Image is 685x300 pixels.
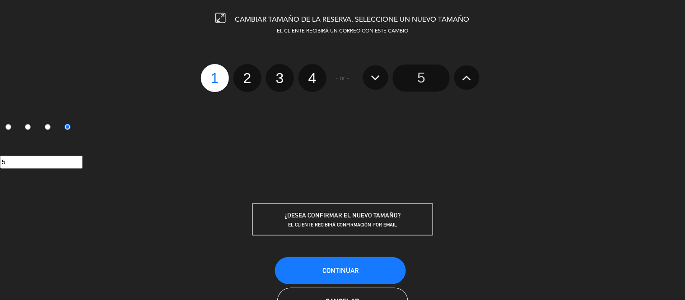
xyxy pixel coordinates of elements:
input: 2 [25,124,31,130]
label: 1 [201,64,229,92]
input: 3 [45,124,51,130]
input: 4 [65,124,70,130]
span: CAMBIAR TAMAÑO DE LA RESERVA. SELECCIONE UN NUEVO TAMAÑO [235,16,470,23]
input: 1 [5,124,11,130]
span: - or - [336,73,349,83]
span: Continuar [322,267,359,274]
label: 3 [266,64,294,92]
label: 2 [20,120,40,136]
label: 2 [233,64,261,92]
span: ¿DESEA CONFIRMAR EL NUEVO TAMAÑO? [284,212,401,219]
label: 4 [298,64,326,92]
label: 3 [40,120,60,136]
span: EL CLIENTE RECIBIRÁ CONFIRMACIÓN POR EMAIL [288,222,397,228]
button: Continuar [275,257,406,284]
span: EL CLIENTE RECIBIRÁ UN CORREO CON ESTE CAMBIO [277,29,408,34]
label: 4 [59,120,79,136]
